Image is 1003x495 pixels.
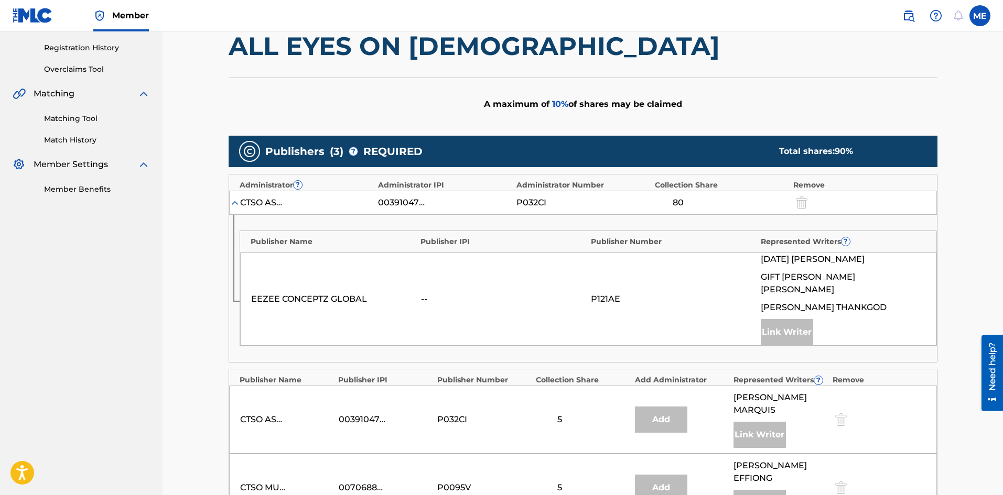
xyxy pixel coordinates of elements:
[779,145,916,158] div: Total shares:
[338,375,432,386] div: Publisher IPI
[44,42,150,53] a: Registration History
[251,293,416,305] div: EEZEE CONCEPTZ GLOBAL
[251,236,416,247] div: Publisher Name
[93,9,106,22] img: Top Rightsholder
[898,5,919,26] a: Public Search
[930,9,942,22] img: help
[842,237,850,246] span: ?
[330,144,343,159] span: ( 3 )
[793,180,926,191] div: Remove
[925,5,946,26] div: Help
[734,391,827,416] span: [PERSON_NAME] MARQUIS
[552,99,568,109] span: 10 %
[229,30,937,62] h1: ALL EYES ON [DEMOGRAPHIC_DATA]
[13,158,25,171] img: Member Settings
[734,459,827,485] span: [PERSON_NAME] EFFIONG
[761,271,925,296] span: GIFT [PERSON_NAME] [PERSON_NAME]
[265,144,325,159] span: Publishers
[44,184,150,195] a: Member Benefits
[13,87,26,100] img: Matching
[112,9,149,21] span: Member
[902,9,915,22] img: search
[137,87,150,100] img: expand
[230,197,240,208] img: expand-cell-toggle
[44,135,150,146] a: Match History
[974,335,1003,411] iframe: Resource Center
[13,8,53,23] img: MLC Logo
[420,236,586,247] div: Publisher IPI
[734,375,827,386] div: Represented Writers
[953,10,963,21] div: Notifications
[761,301,887,314] span: [PERSON_NAME] THANKGOD
[294,181,302,189] span: ?
[814,376,823,384] span: ?
[761,253,865,266] span: [DATE] [PERSON_NAME]
[969,5,990,26] div: User Menu
[378,180,511,191] div: Administrator IPI
[363,144,423,159] span: REQUIRED
[761,236,926,247] div: Represented Writers
[655,180,788,191] div: Collection Share
[635,375,729,386] div: Add Administrator
[34,87,74,100] span: Matching
[12,7,26,56] div: Need help?
[240,375,333,386] div: Publisher Name
[44,113,150,124] a: Matching Tool
[34,158,108,171] span: Member Settings
[516,180,650,191] div: Administrator Number
[243,145,256,158] img: publishers
[44,64,150,75] a: Overclaims Tool
[421,293,586,305] div: --
[536,375,630,386] div: Collection Share
[240,180,373,191] div: Administrator
[437,375,531,386] div: Publisher Number
[137,158,150,171] img: expand
[833,375,926,386] div: Remove
[229,78,937,130] div: A maximum of of shares may be claimed
[349,147,358,156] span: ?
[835,146,853,156] span: 90 %
[591,293,756,305] div: P121AE
[591,236,756,247] div: Publisher Number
